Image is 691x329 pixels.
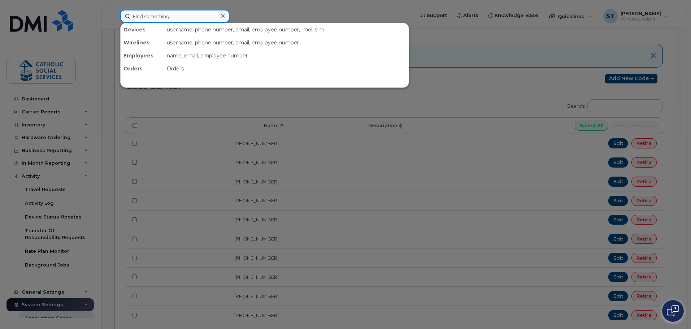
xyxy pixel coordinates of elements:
div: Wirelines [121,36,164,49]
div: username, phone number, email, employee number, imei, sim [164,23,409,36]
div: Orders [121,62,164,75]
div: name, email, employee number [164,49,409,62]
div: username, phone number, email, employee number [164,36,409,49]
input: Find something... [120,10,230,23]
div: Employees [121,49,164,62]
div: Orders [164,62,409,75]
img: Open chat [667,305,679,317]
div: Devices [121,23,164,36]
